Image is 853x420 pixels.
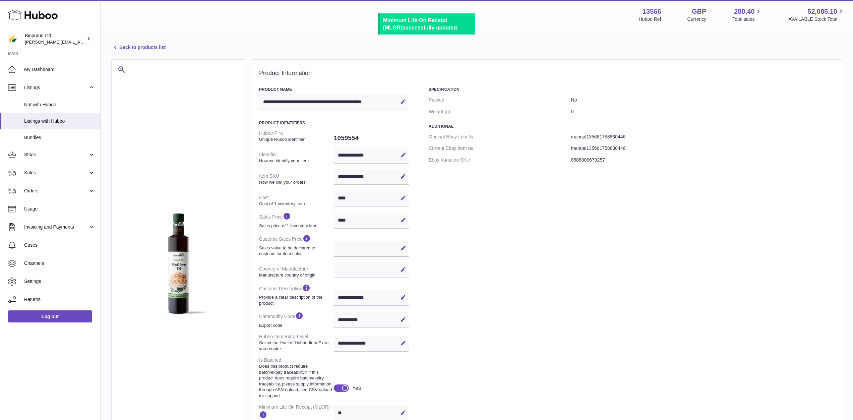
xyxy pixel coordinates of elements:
[259,158,332,164] strong: How we identify your item
[24,206,95,212] span: Usage
[259,201,332,207] strong: Cost of 1 inventory item
[571,94,835,106] dd: No
[429,87,835,92] h3: Specification
[571,154,835,166] dd: 8588009679257
[24,152,88,158] span: Stock
[259,127,334,145] dt: Huboo P №
[259,120,409,126] h3: Product Identifiers
[8,34,18,44] img: peter@biopurus.co.uk
[118,203,238,323] img: 1758830445.jpg
[24,66,95,73] span: My Dashboard
[732,16,762,22] span: Total sales
[429,94,571,106] dt: Packed
[24,188,88,194] span: Orders
[259,340,332,352] strong: Select the level of Huboo Item Extra you require
[259,136,332,142] strong: Unique Huboo identifier
[259,170,334,188] dt: Item SKU
[259,223,332,229] strong: Sales price of 1 inventory item
[732,7,762,22] a: 280.40 Total sales
[639,16,661,22] div: Huboo Ref
[24,260,95,266] span: Channels
[571,142,835,154] dd: manual135661758830446
[429,124,835,129] h3: Additional
[807,7,837,16] span: 52,085.10
[259,192,334,209] dt: Cost
[429,154,571,166] dt: Ebay Variation SKU
[692,7,706,16] strong: GBP
[643,7,661,16] strong: 13566
[24,84,88,91] span: Listings
[788,16,845,22] span: AVAILABLE Stock Total
[259,363,332,399] strong: Does this product require batch/expiry traceability? If this product does require batch/expiry tr...
[8,310,92,322] a: Log out
[259,322,332,328] strong: Export code
[24,242,95,248] span: Cases
[25,39,134,45] span: [PERSON_NAME][EMAIL_ADDRESS][DOMAIN_NAME]
[571,106,835,118] dd: 0
[259,70,835,77] h2: Product Information
[429,131,571,143] dt: Original Ebay Item №
[24,134,95,141] span: Bundles
[259,263,334,281] dt: Country of Manufacture
[259,281,334,309] dt: Customs Description
[429,142,571,154] dt: Current Ebay Item №
[788,7,845,22] a: 52,085.10 AVAILABLE Stock Total
[259,231,334,259] dt: Customs Sales Price
[24,102,95,108] span: Not with Huboo
[111,44,166,52] a: Back to products list
[24,296,95,303] span: Returns
[429,106,571,118] dt: Weight (g)
[259,309,334,331] dt: Commodity Code
[259,354,334,401] dt: Is Batched
[24,170,88,176] span: Sales
[259,294,332,306] strong: Provide a clear description of the product
[259,245,332,257] strong: Sales value to be declared to customs for item sales
[571,131,835,143] dd: manual135661758830446
[24,278,95,285] span: Settings
[259,209,334,231] dt: Sales Price
[24,118,95,124] span: Listings with Huboo
[259,272,332,278] strong: Manufacture country of origin
[259,179,332,185] strong: How we link your orders
[334,131,409,145] dd: 1059554
[259,149,334,166] dt: Identifier
[734,7,754,16] span: 280.40
[259,87,409,92] h3: Product Name
[259,331,334,354] dt: Huboo Item Extra Level
[25,33,85,45] div: Biopurus Ltd
[24,224,88,230] span: Invoicing and Payments
[352,384,361,392] div: Yes
[383,17,472,31] div: successfully updated.
[383,17,447,31] b: Minimum Life On Receipt (MLOR)
[687,16,707,22] div: Currency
